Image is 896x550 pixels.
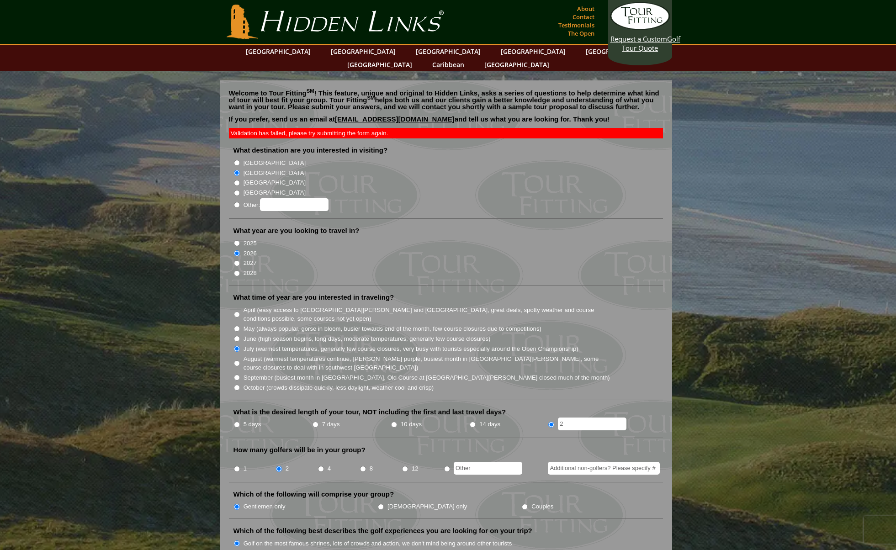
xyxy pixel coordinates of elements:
label: 8 [370,464,373,473]
input: Other [558,418,626,430]
input: Other [454,462,522,475]
label: 2025 [244,239,257,248]
label: [GEOGRAPHIC_DATA] [244,169,306,178]
label: Other: [244,198,329,211]
a: [GEOGRAPHIC_DATA] [581,45,655,58]
label: September (busiest month in [GEOGRAPHIC_DATA], Old Course at [GEOGRAPHIC_DATA][PERSON_NAME] close... [244,373,610,382]
label: 5 days [244,420,261,429]
label: 2026 [244,249,257,258]
a: [GEOGRAPHIC_DATA] [480,58,554,71]
a: [GEOGRAPHIC_DATA] [496,45,570,58]
a: Contact [570,11,597,23]
label: April (easy access to [GEOGRAPHIC_DATA][PERSON_NAME] and [GEOGRAPHIC_DATA], great deals, spotty w... [244,306,611,323]
p: If you prefer, send us an email at and tell us what you are looking for. Thank you! [229,116,663,129]
input: Other: [260,198,329,211]
sup: SM [307,88,314,94]
label: What time of year are you interested in traveling? [233,293,394,302]
p: Welcome to Tour Fitting ! This feature, unique and original to Hidden Links, asks a series of que... [229,90,663,110]
label: 1 [244,464,247,473]
a: The Open [566,27,597,40]
label: June (high season begins, long days, moderate temperatures, generally few course closures) [244,334,491,344]
a: Caribbean [428,58,469,71]
label: 2027 [244,259,257,268]
label: What destination are you interested in visiting? [233,146,388,155]
a: [GEOGRAPHIC_DATA] [411,45,485,58]
label: 2028 [244,269,257,278]
a: [GEOGRAPHIC_DATA] [241,45,315,58]
a: [GEOGRAPHIC_DATA] [326,45,400,58]
a: [GEOGRAPHIC_DATA] [343,58,417,71]
label: October (crowds dissipate quickly, less daylight, weather cool and crisp) [244,383,434,392]
sup: SM [367,95,375,100]
div: Validation has failed, please try submitting the form again. [229,128,663,138]
label: Gentlemen only [244,502,286,511]
label: Which of the following best describes the golf experiences you are looking for on your trip? [233,526,532,535]
label: May (always popular, gorse in bloom, busier towards end of the month, few course closures due to ... [244,324,541,333]
label: 10 days [401,420,422,429]
label: [GEOGRAPHIC_DATA] [244,178,306,187]
label: [GEOGRAPHIC_DATA] [244,188,306,197]
a: Testimonials [556,19,597,32]
label: 14 days [479,420,500,429]
label: [DEMOGRAPHIC_DATA] only [387,502,467,511]
label: How many golfers will be in your group? [233,445,366,455]
label: 7 days [322,420,340,429]
label: What is the desired length of your tour, NOT including the first and last travel days? [233,407,506,417]
span: Request a Custom [610,34,667,43]
label: 12 [412,464,419,473]
label: August (warmest temperatures continue, [PERSON_NAME] purple, busiest month in [GEOGRAPHIC_DATA][P... [244,354,611,372]
label: Golf on the most famous shrines, lots of crowds and action, we don't mind being around other tour... [244,539,512,548]
a: Request a CustomGolf Tour Quote [610,2,670,53]
label: 2 [286,464,289,473]
label: What year are you looking to travel in? [233,226,360,235]
input: Additional non-golfers? Please specify # [548,462,660,475]
a: About [575,2,597,15]
label: Couples [531,502,553,511]
label: July (warmest temperatures, generally few course closures, very busy with tourists especially aro... [244,344,578,354]
a: [EMAIL_ADDRESS][DOMAIN_NAME] [335,115,455,123]
label: [GEOGRAPHIC_DATA] [244,159,306,168]
label: 4 [328,464,331,473]
label: Which of the following will comprise your group? [233,490,394,499]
